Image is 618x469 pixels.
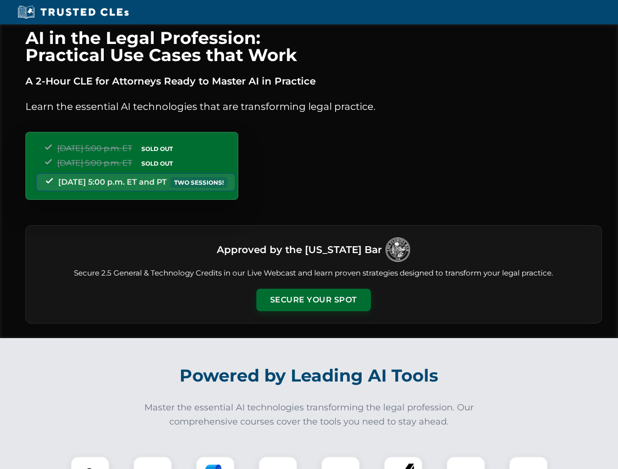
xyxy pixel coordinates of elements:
img: Logo [386,237,410,262]
p: Learn the essential AI technologies that are transforming legal practice. [25,99,602,114]
p: Secure 2.5 General & Technology Credits in our Live Webcast and learn proven strategies designed ... [38,268,590,279]
img: Trusted CLEs [15,5,132,20]
button: Secure Your Spot [256,289,371,311]
span: [DATE] 5:00 p.m. ET [57,144,132,153]
h1: AI in the Legal Profession: Practical Use Cases that Work [25,29,602,64]
span: SOLD OUT [138,144,176,154]
p: A 2-Hour CLE for Attorneys Ready to Master AI in Practice [25,73,602,89]
h2: Powered by Leading AI Tools [38,359,580,393]
span: SOLD OUT [138,158,176,169]
span: [DATE] 5:00 p.m. ET [57,158,132,168]
p: Master the essential AI technologies transforming the legal profession. Our comprehensive courses... [138,401,481,429]
h3: Approved by the [US_STATE] Bar [217,241,382,258]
